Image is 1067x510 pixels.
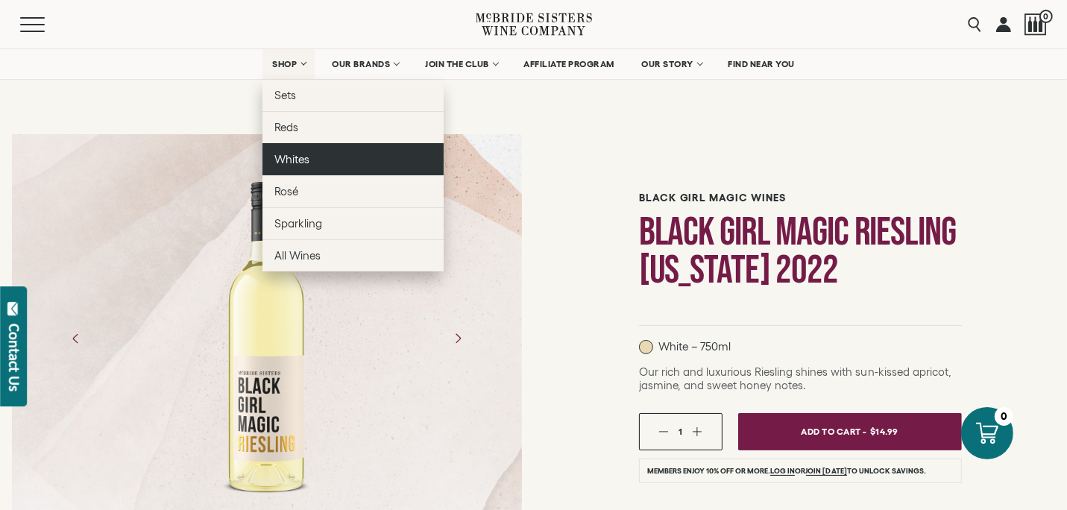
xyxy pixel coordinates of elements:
[995,407,1013,426] div: 0
[262,175,444,207] a: Rosé
[57,319,95,358] button: Previous
[274,121,298,133] span: Reds
[738,413,962,450] button: Add To Cart - $14.99
[639,365,951,391] span: Our rich and luxurious Riesling shines with sun-kissed apricot, jasmine, and sweet honey notes.
[719,49,805,79] a: FIND NEAR YOU
[262,49,315,79] a: SHOP
[679,426,682,436] span: 1
[514,49,625,79] a: AFFILIATE PROGRAM
[274,249,321,262] span: All Wines
[438,319,477,358] button: Next
[7,324,22,391] div: Contact Us
[274,89,296,101] span: Sets
[262,207,444,239] a: Sparkling
[274,217,322,230] span: Sparkling
[262,143,444,175] a: Whites
[20,17,74,32] button: Mobile Menu Trigger
[1039,10,1053,23] span: 0
[425,59,489,69] span: JOIN THE CLUB
[274,185,298,198] span: Rosé
[415,49,507,79] a: JOIN THE CLUB
[770,467,795,476] a: Log in
[272,59,298,69] span: SHOP
[524,59,615,69] span: AFFILIATE PROGRAM
[262,79,444,111] a: Sets
[639,213,962,289] h1: Black Girl Magic Riesling [US_STATE] 2022
[870,421,898,442] span: $14.99
[632,49,711,79] a: OUR STORY
[332,59,390,69] span: OUR BRANDS
[641,59,693,69] span: OUR STORY
[262,239,444,271] a: All Wines
[262,111,444,143] a: Reds
[806,467,847,476] a: join [DATE]
[639,192,962,204] h6: Black Girl Magic Wines
[639,459,962,483] li: Members enjoy 10% off or more. or to unlock savings.
[274,153,309,166] span: Whites
[802,421,867,442] span: Add To Cart -
[728,59,796,69] span: FIND NEAR YOU
[322,49,408,79] a: OUR BRANDS
[639,340,731,354] p: White – 750ml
